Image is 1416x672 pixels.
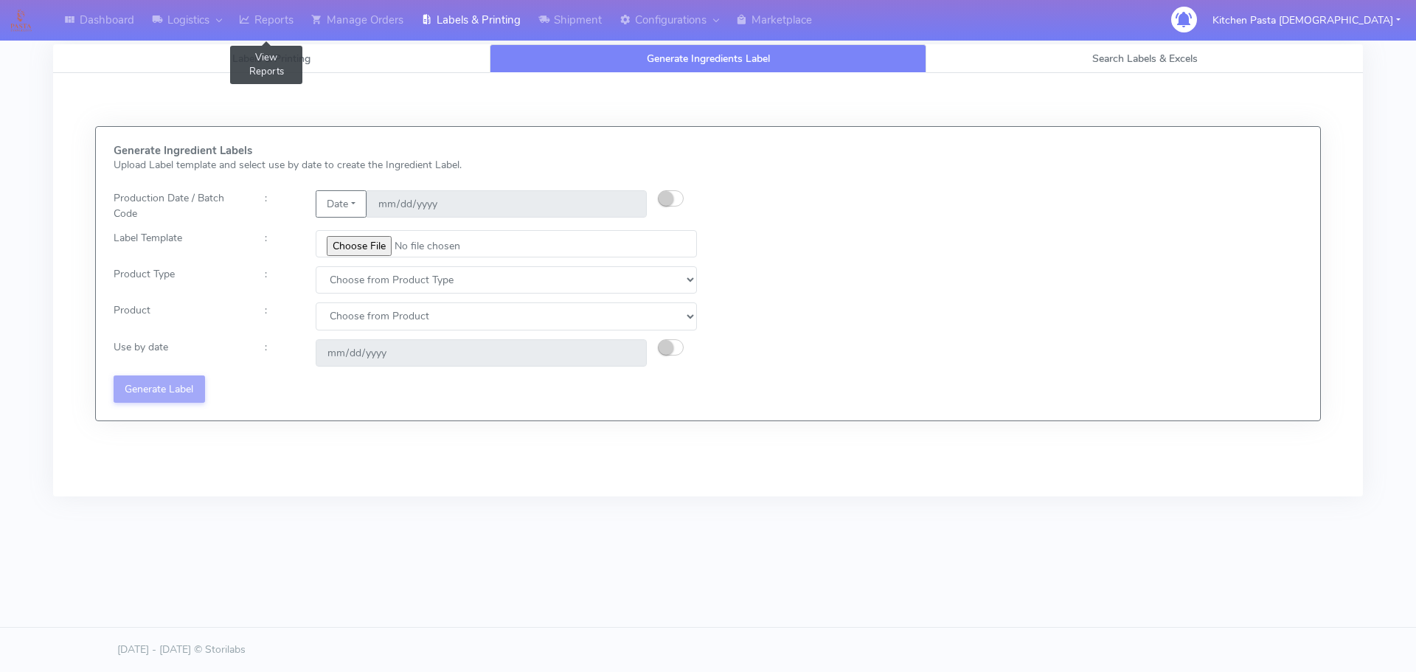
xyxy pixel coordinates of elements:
[103,266,254,294] div: Product Type
[254,339,304,367] div: :
[103,339,254,367] div: Use by date
[53,44,1363,73] ul: Tabs
[103,302,254,330] div: Product
[254,190,304,221] div: :
[316,190,367,218] button: Date
[1092,52,1198,66] span: Search Labels & Excels
[103,230,254,257] div: Label Template
[103,190,254,221] div: Production Date / Batch Code
[254,302,304,330] div: :
[114,375,205,403] button: Generate Label
[114,145,697,157] h5: Generate Ingredient Labels
[1201,5,1412,35] button: Kitchen Pasta [DEMOGRAPHIC_DATA]
[232,52,310,66] span: Labels & Printing
[254,266,304,294] div: :
[647,52,770,66] span: Generate Ingredients Label
[254,230,304,257] div: :
[114,157,697,173] p: Upload Label template and select use by date to create the Ingredient Label.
